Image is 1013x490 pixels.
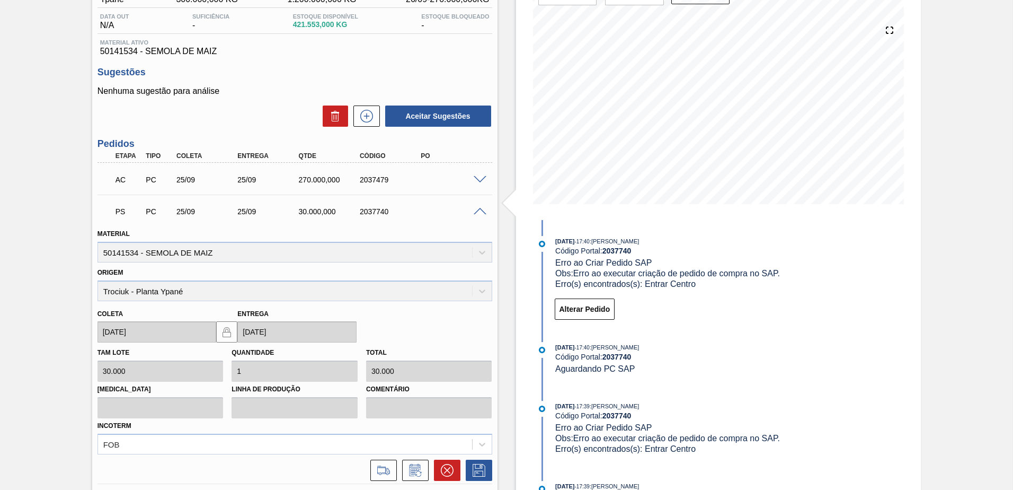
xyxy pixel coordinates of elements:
div: Etapa [113,152,145,160]
div: Entrega [235,152,303,160]
span: [DATE] [555,344,574,351]
span: Obs: Erro ao executar criação de pedido de compra no SAP. Erro(s) encontrados(s): Entrar Centro [555,269,782,288]
span: Estoque Bloqueado [421,13,489,20]
span: Erro ao Criar Pedido SAP [555,423,652,432]
label: Material [97,230,130,238]
div: 270.000,000 [296,176,365,184]
span: Obs: Erro ao executar criação de pedido de compra no SAP. Erro(s) encontrados(s): Entrar Centro [555,434,782,453]
div: N/A [97,13,132,30]
div: - [419,13,492,30]
span: : [PERSON_NAME] [590,403,639,409]
input: dd/mm/yyyy [97,321,217,343]
span: [DATE] [555,483,574,489]
span: [DATE] [555,403,574,409]
label: Linha de Produção [232,382,358,397]
p: AC [115,176,142,184]
div: 25/09/2025 [174,176,242,184]
span: - 17:39 [575,404,590,409]
span: : [PERSON_NAME] [590,238,639,244]
span: Estoque Disponível [293,13,358,20]
span: : [PERSON_NAME] [590,483,639,489]
div: Código [357,152,425,160]
div: Tipo [143,152,175,160]
strong: 2037740 [602,247,632,255]
div: Aguardando PC SAP [113,200,145,223]
div: FOB [103,440,120,449]
span: Erro ao Criar Pedido SAP [555,258,652,267]
label: Tam lote [97,349,129,356]
div: PO [418,152,486,160]
div: Nova sugestão [348,106,380,127]
div: - [190,13,232,30]
div: Pedido de Compra [143,207,175,216]
span: Material ativo [100,39,490,46]
div: Código Portal: [555,353,807,361]
label: [MEDICAL_DATA] [97,382,224,397]
span: Data out [100,13,129,20]
span: : [PERSON_NAME] [590,344,639,351]
span: - 17:40 [575,345,590,351]
div: Cancelar pedido [429,460,460,481]
label: Comentário [366,382,492,397]
span: 50141534 - SEMOLA DE MAIZ [100,47,490,56]
button: Alterar Pedido [555,299,615,320]
div: 25/09/2025 [235,176,303,184]
div: Salvar Pedido [460,460,492,481]
img: atual [539,406,545,412]
input: dd/mm/yyyy [237,321,357,343]
button: locked [216,321,237,343]
span: - 17:40 [575,239,590,244]
div: 2037479 [357,176,425,184]
label: Quantidade [232,349,274,356]
div: Ir para Composição de Carga [365,460,397,481]
span: Suficiência [192,13,229,20]
div: Aguardando Composição de Carga [113,168,145,191]
div: 25/09/2025 [235,207,303,216]
img: atual [539,241,545,247]
label: Total [366,349,387,356]
p: PS [115,207,142,216]
span: [DATE] [555,238,574,244]
button: Aceitar Sugestões [385,106,491,127]
label: Entrega [237,310,269,318]
div: Código Portal: [555,412,807,420]
img: locked [220,326,233,338]
label: Incoterm [97,422,131,430]
div: Aceitar Sugestões [380,104,492,128]
span: 421.553,000 KG [293,21,358,29]
div: Coleta [174,152,242,160]
div: Código Portal: [555,247,807,255]
div: 25/09/2025 [174,207,242,216]
div: Informar alteração no pedido [397,460,429,481]
div: 2037740 [357,207,425,216]
p: Nenhuma sugestão para análise [97,86,492,96]
h3: Pedidos [97,138,492,150]
label: Origem [97,269,123,276]
strong: 2037740 [602,412,632,420]
div: Qtde [296,152,365,160]
label: Coleta [97,310,123,318]
div: Pedido de Compra [143,176,175,184]
strong: 2037740 [602,353,632,361]
span: Aguardando PC SAP [555,364,635,373]
img: atual [539,347,545,353]
div: Excluir Sugestões [317,106,348,127]
span: - 17:39 [575,484,590,489]
h3: Sugestões [97,67,492,78]
div: 30.000,000 [296,207,365,216]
